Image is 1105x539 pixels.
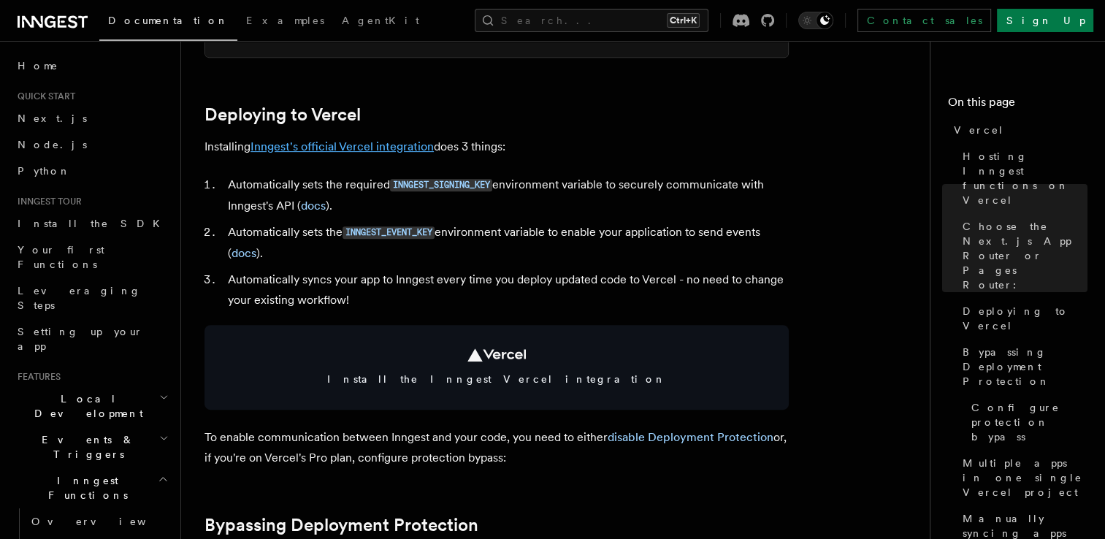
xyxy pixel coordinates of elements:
[12,237,172,278] a: Your first Functions
[108,15,229,26] span: Documentation
[343,226,435,239] code: INNGEST_EVENT_KEY
[343,225,435,239] a: INNGEST_EVENT_KEY
[204,325,789,410] a: Install the Inngest Vercel integration
[31,516,182,527] span: Overview
[971,400,1087,444] span: Configure protection bypass
[246,15,324,26] span: Examples
[204,104,361,125] a: Deploying to Vercel
[390,177,492,191] a: INNGEST_SIGNING_KEY
[12,131,172,158] a: Node.js
[963,304,1087,333] span: Deploying to Vercel
[18,285,141,311] span: Leveraging Steps
[223,269,789,310] li: Automatically syncs your app to Inngest every time you deploy updated code to Vercel - no need to...
[12,196,82,207] span: Inngest tour
[957,213,1087,298] a: Choose the Next.js App Router or Pages Router:
[997,9,1093,32] a: Sign Up
[12,318,172,359] a: Setting up your app
[12,386,172,427] button: Local Development
[204,515,478,535] a: Bypassing Deployment Protection
[12,105,172,131] a: Next.js
[237,4,333,39] a: Examples
[18,165,71,177] span: Python
[232,246,256,260] a: docs
[390,179,492,191] code: INNGEST_SIGNING_KEY
[957,298,1087,339] a: Deploying to Vercel
[18,326,143,352] span: Setting up your app
[948,93,1087,117] h4: On this page
[342,15,419,26] span: AgentKit
[12,467,172,508] button: Inngest Functions
[18,58,58,73] span: Home
[12,432,159,462] span: Events & Triggers
[12,473,158,502] span: Inngest Functions
[12,371,61,383] span: Features
[667,13,700,28] kbd: Ctrl+K
[963,219,1087,292] span: Choose the Next.js App Router or Pages Router:
[222,372,771,386] span: Install the Inngest Vercel integration
[963,345,1087,389] span: Bypassing Deployment Protection
[608,430,773,444] a: disable Deployment Protection
[18,139,87,150] span: Node.js
[18,112,87,124] span: Next.js
[957,450,1087,505] a: Multiple apps in one single Vercel project
[963,456,1087,500] span: Multiple apps in one single Vercel project
[301,199,326,213] a: docs
[954,123,1004,137] span: Vercel
[99,4,237,41] a: Documentation
[26,508,172,535] a: Overview
[475,9,708,32] button: Search...Ctrl+K
[963,149,1087,207] span: Hosting Inngest functions on Vercel
[12,278,172,318] a: Leveraging Steps
[204,427,789,468] p: To enable communication between Inngest and your code, you need to either or, if you're on Vercel...
[966,394,1087,450] a: Configure protection bypass
[18,244,104,270] span: Your first Functions
[12,391,159,421] span: Local Development
[957,143,1087,213] a: Hosting Inngest functions on Vercel
[857,9,991,32] a: Contact sales
[18,218,169,229] span: Install the SDK
[957,339,1087,394] a: Bypassing Deployment Protection
[948,117,1087,143] a: Vercel
[12,158,172,184] a: Python
[223,222,789,264] li: Automatically sets the environment variable to enable your application to send events ( ).
[12,53,172,79] a: Home
[12,91,75,102] span: Quick start
[333,4,428,39] a: AgentKit
[251,139,434,153] a: Inngest's official Vercel integration
[798,12,833,29] button: Toggle dark mode
[223,175,789,216] li: Automatically sets the required environment variable to securely communicate with Inngest's API ( ).
[12,210,172,237] a: Install the SDK
[12,427,172,467] button: Events & Triggers
[204,137,789,157] p: Installing does 3 things:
